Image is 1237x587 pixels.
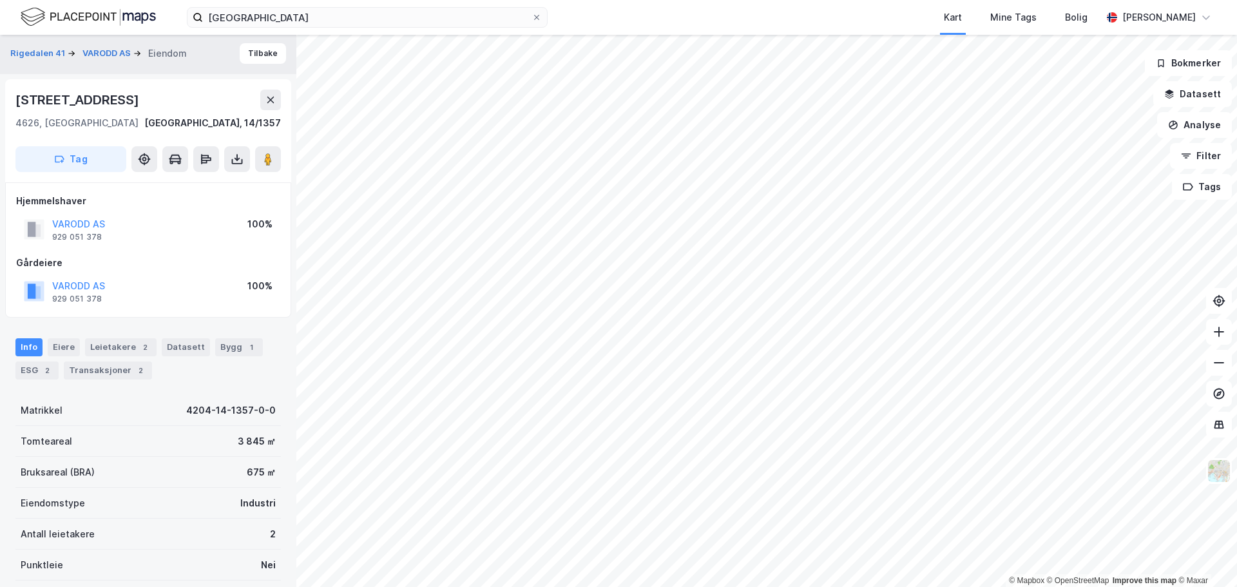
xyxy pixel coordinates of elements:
[1009,576,1044,585] a: Mapbox
[16,193,280,209] div: Hjemmelshaver
[245,341,258,354] div: 1
[21,496,85,511] div: Eiendomstype
[139,341,151,354] div: 2
[64,361,152,380] div: Transaksjoner
[15,146,126,172] button: Tag
[15,90,142,110] div: [STREET_ADDRESS]
[238,434,276,449] div: 3 845 ㎡
[52,294,102,304] div: 929 051 378
[944,10,962,25] div: Kart
[203,8,532,27] input: Søk på adresse, matrikkel, gårdeiere, leietakere eller personer
[215,338,263,356] div: Bygg
[21,465,95,480] div: Bruksareal (BRA)
[186,403,276,418] div: 4204-14-1357-0-0
[85,338,157,356] div: Leietakere
[1170,143,1232,169] button: Filter
[1065,10,1088,25] div: Bolig
[1172,174,1232,200] button: Tags
[240,43,286,64] button: Tilbake
[21,403,62,418] div: Matrikkel
[261,557,276,573] div: Nei
[21,434,72,449] div: Tomteareal
[15,338,43,356] div: Info
[52,232,102,242] div: 929 051 378
[48,338,80,356] div: Eiere
[270,526,276,542] div: 2
[247,217,273,232] div: 100%
[1207,459,1231,483] img: Z
[1145,50,1232,76] button: Bokmerker
[247,465,276,480] div: 675 ㎡
[10,47,68,60] button: Rigedalen 41
[1122,10,1196,25] div: [PERSON_NAME]
[21,6,156,28] img: logo.f888ab2527a4732fd821a326f86c7f29.svg
[21,526,95,542] div: Antall leietakere
[134,364,147,377] div: 2
[1178,576,1208,585] a: Maxar
[41,364,53,377] div: 2
[15,361,59,380] div: ESG
[162,338,210,356] div: Datasett
[15,115,139,131] div: 4626, [GEOGRAPHIC_DATA]
[148,46,187,61] div: Eiendom
[16,255,280,271] div: Gårdeiere
[1047,576,1109,585] a: OpenStreetMap
[240,496,276,511] div: Industri
[144,115,281,131] div: [GEOGRAPHIC_DATA], 14/1357
[1157,112,1232,138] button: Analyse
[82,47,133,60] button: VARODD AS
[247,278,273,294] div: 100%
[990,10,1037,25] div: Mine Tags
[21,557,63,573] div: Punktleie
[1113,576,1176,585] a: Improve this map
[1153,81,1232,107] button: Datasett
